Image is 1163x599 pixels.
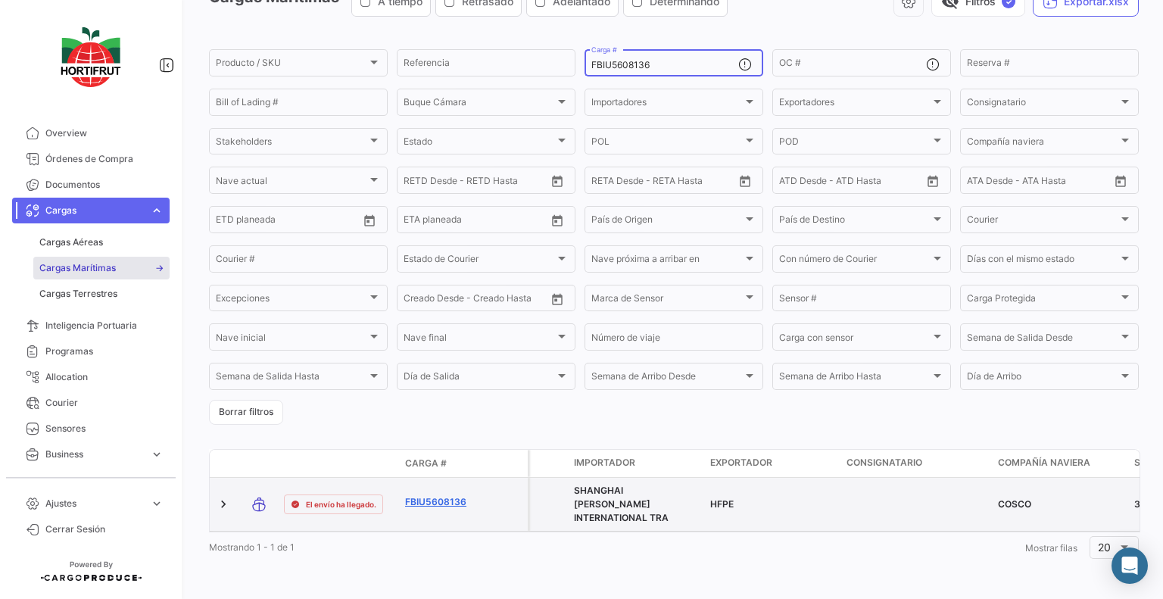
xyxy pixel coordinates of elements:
[992,450,1128,477] datatable-header-cell: Compañía naviera
[921,170,944,192] button: Open calendar
[45,523,164,536] span: Cerrar Sesión
[404,139,555,149] span: Estado
[546,170,569,192] button: Open calendar
[404,295,464,306] input: Creado Desde
[1098,541,1111,554] span: 20
[1109,170,1132,192] button: Open calendar
[45,370,164,384] span: Allocation
[779,373,931,384] span: Semana de Arribo Hasta
[441,217,510,227] input: Hasta
[591,256,743,267] span: Nave próxima a arribar en
[967,256,1118,267] span: Días con el mismo estado
[12,364,170,390] a: Allocation
[216,335,367,345] span: Nave inicial
[591,139,743,149] span: POL
[278,457,399,470] datatable-header-cell: Estado de Envio
[404,177,431,188] input: Desde
[591,177,619,188] input: Desde
[840,450,992,477] datatable-header-cell: Consignatario
[358,209,381,232] button: Open calendar
[209,541,295,553] span: Mostrando 1 - 1 de 1
[216,217,243,227] input: Desde
[404,256,555,267] span: Estado de Courier
[45,204,144,217] span: Cargas
[405,495,484,509] a: FBIU5608136
[39,236,103,249] span: Cargas Aéreas
[399,451,490,476] datatable-header-cell: Carga #
[404,217,431,227] input: Desde
[12,338,170,364] a: Programas
[12,120,170,146] a: Overview
[45,448,144,461] span: Business
[591,99,743,110] span: Importadores
[12,390,170,416] a: Courier
[998,498,1031,510] span: COSCO
[1024,177,1092,188] input: ATA Hasta
[12,172,170,198] a: Documentos
[33,231,170,254] a: Cargas Aéreas
[150,204,164,217] span: expand_more
[710,456,772,470] span: Exportador
[779,256,931,267] span: Con número de Courier
[967,139,1118,149] span: Compañía naviera
[967,335,1118,345] span: Semana de Salida Desde
[967,373,1118,384] span: Día de Arribo
[404,373,555,384] span: Día de Salida
[779,139,931,149] span: POD
[441,177,510,188] input: Hasta
[306,498,376,510] span: El envío ha llegado.
[967,177,1013,188] input: ATA Desde
[847,456,922,470] span: Consignatario
[779,335,931,345] span: Carga con sensor
[1025,542,1077,554] span: Mostrar filas
[967,99,1118,110] span: Consignatario
[45,126,164,140] span: Overview
[591,295,743,306] span: Marca de Sensor
[574,456,635,470] span: Importador
[33,282,170,305] a: Cargas Terrestres
[45,422,164,435] span: Sensores
[150,448,164,461] span: expand_more
[33,257,170,279] a: Cargas Marítimas
[490,457,528,470] datatable-header-cell: Póliza
[12,416,170,441] a: Sensores
[53,18,129,96] img: logo-hortifrut.svg
[967,217,1118,227] span: Courier
[546,288,569,310] button: Open calendar
[710,498,734,510] span: HFPE
[779,99,931,110] span: Exportadores
[1112,548,1148,584] div: Abrir Intercom Messenger
[216,497,231,512] a: Expand/Collapse Row
[837,177,906,188] input: ATD Hasta
[45,319,164,332] span: Inteligencia Portuaria
[704,450,840,477] datatable-header-cell: Exportador
[591,373,743,384] span: Semana de Arribo Desde
[779,217,931,227] span: País de Destino
[574,485,669,523] span: SHANGHAI HUI ZHAN INTERNATIONAL TRA
[45,152,164,166] span: Órdenes de Compra
[404,99,555,110] span: Buque Cámara
[967,295,1118,306] span: Carga Protegida
[546,209,569,232] button: Open calendar
[240,457,278,470] datatable-header-cell: Modo de Transporte
[216,295,367,306] span: Excepciones
[779,177,827,188] input: ATD Desde
[629,177,697,188] input: Hasta
[150,497,164,510] span: expand_more
[39,287,117,301] span: Cargas Terrestres
[45,497,144,510] span: Ajustes
[216,139,367,149] span: Stakeholders
[45,345,164,358] span: Programas
[209,400,283,425] button: Borrar filtros
[591,217,743,227] span: País de Origen
[216,60,367,70] span: Producto / SKU
[45,178,164,192] span: Documentos
[12,146,170,172] a: Órdenes de Compra
[39,261,116,275] span: Cargas Marítimas
[216,177,367,188] span: Nave actual
[45,396,164,410] span: Courier
[568,450,704,477] datatable-header-cell: Importador
[998,456,1090,470] span: Compañía naviera
[404,335,555,345] span: Nave final
[475,295,543,306] input: Creado Hasta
